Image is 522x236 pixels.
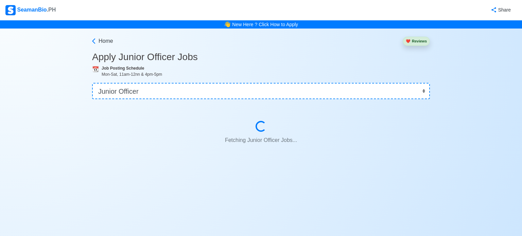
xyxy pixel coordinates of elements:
[406,39,411,43] span: heart
[484,3,517,17] button: Share
[232,22,298,27] a: New Here ? Click How to Apply
[222,19,232,30] span: bell
[92,66,99,72] span: calendar
[90,37,113,45] a: Home
[92,51,430,63] h3: Apply Junior Officer Jobs
[102,71,430,77] div: Mon-Sat, 11am-12nn & 4pm-5pm
[102,66,144,71] b: Job Posting Schedule
[99,37,113,45] span: Home
[47,7,56,13] span: .PH
[403,37,430,46] button: heartReviews
[5,5,56,15] div: SeamanBio
[5,5,16,15] img: Logo
[108,133,414,147] p: Fetching Junior Officer Jobs...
